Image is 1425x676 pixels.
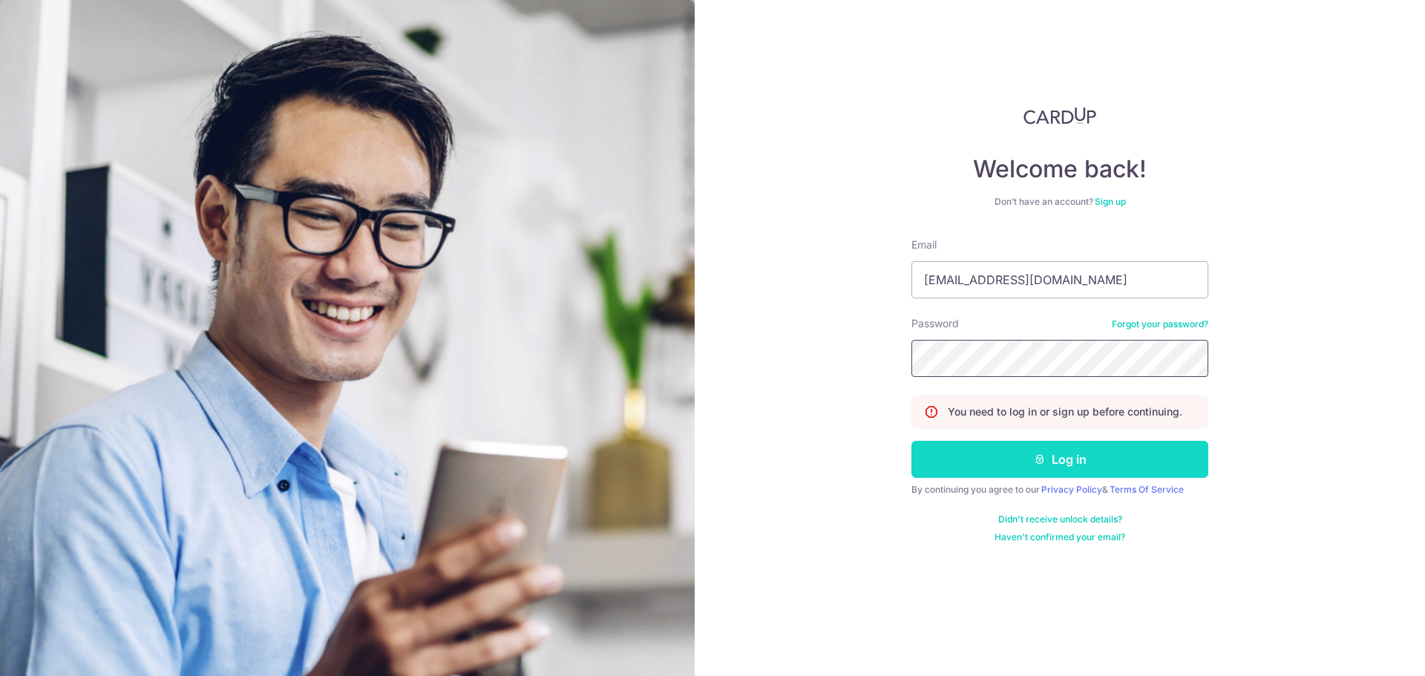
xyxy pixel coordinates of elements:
label: Password [911,316,959,331]
a: Sign up [1095,196,1126,207]
input: Enter your Email [911,261,1208,298]
a: Didn't receive unlock details? [998,513,1122,525]
a: Haven't confirmed your email? [995,531,1125,543]
p: You need to log in or sign up before continuing. [948,404,1182,419]
a: Privacy Policy [1041,484,1102,495]
label: Email [911,237,937,252]
button: Log in [911,441,1208,478]
div: By continuing you agree to our & [911,484,1208,496]
a: Terms Of Service [1110,484,1184,495]
img: CardUp Logo [1023,107,1096,125]
a: Forgot your password? [1112,318,1208,330]
h4: Welcome back! [911,154,1208,184]
div: Don’t have an account? [911,196,1208,208]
